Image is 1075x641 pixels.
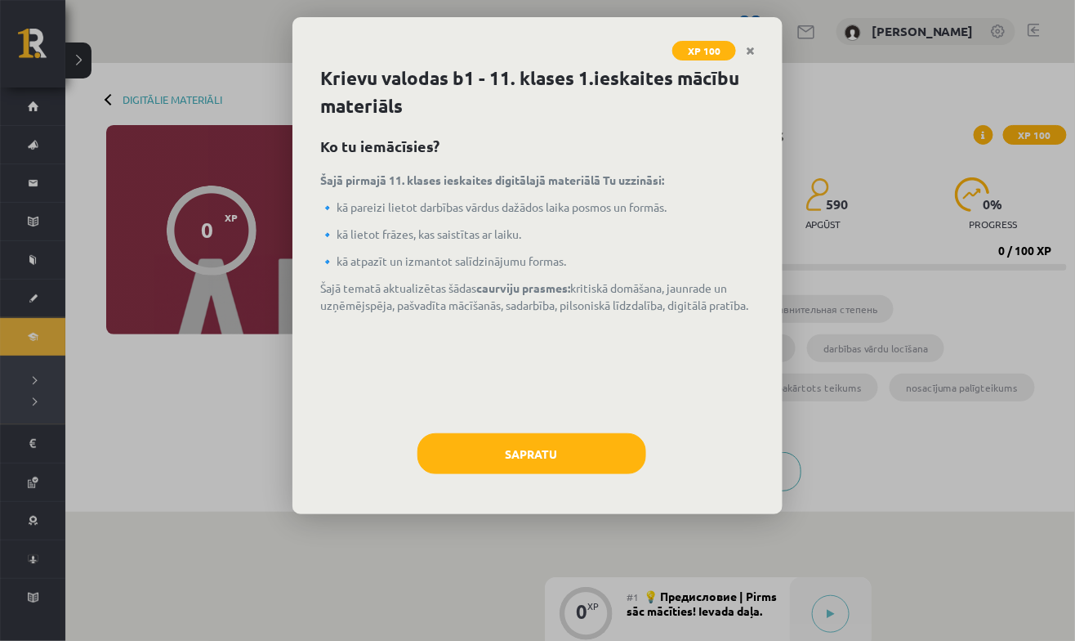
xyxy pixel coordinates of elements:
[320,280,755,314] p: Šajā tematā aktualizētas šādas kritiskā domāšana, jaunrade un uzņēmējspēja, pašvadīta mācīšanās, ...
[320,173,664,187] strong: Šajā pirmajā 11. klases ieskaites digitālajā materiālā Tu uzzināsi:
[320,199,755,216] p: 🔹 kā pareizi lietot darbības vārdus dažādos laika posmos un formās.
[320,65,755,120] h1: Krievu valodas b1 - 11. klases 1.ieskaites mācību materiāls
[476,280,570,295] strong: caurviju prasmes:
[320,135,755,157] h2: Ko tu iemācīsies?
[672,41,736,61] span: XP 100
[736,35,765,67] a: Close
[417,433,646,474] button: Sapratu
[320,253,755,270] p: 🔹 kā atpazīt un izmantot salīdzinājumu formas.
[320,226,755,243] p: 🔹 kā lietot frāzes, kas saistītas ar laiku.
